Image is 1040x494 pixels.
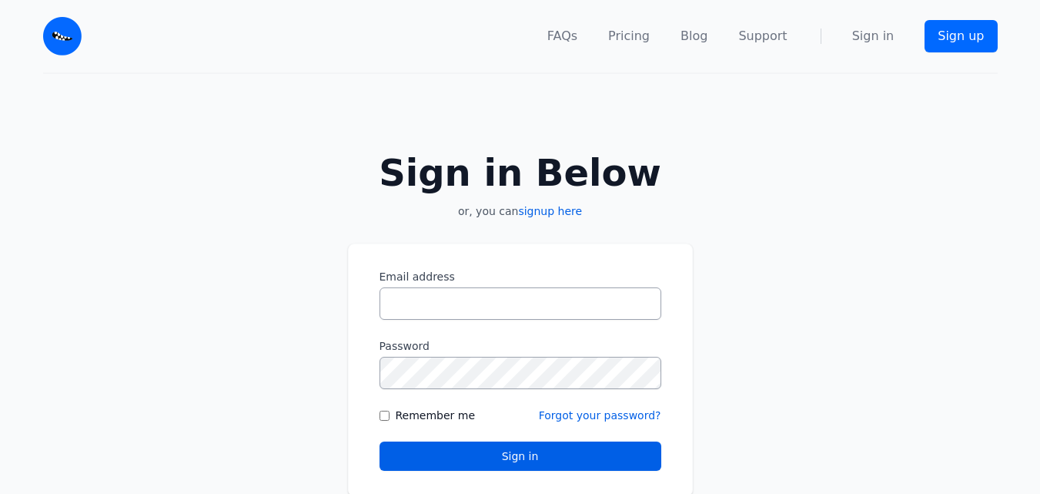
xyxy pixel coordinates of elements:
[518,205,582,217] a: signup here
[380,442,661,471] button: Sign in
[380,338,661,354] label: Password
[43,17,82,55] img: Email Monster
[925,20,997,52] a: Sign up
[738,27,787,45] a: Support
[348,154,693,191] h2: Sign in Below
[380,269,661,284] label: Email address
[396,408,476,423] label: Remember me
[681,27,707,45] a: Blog
[348,203,693,219] p: or, you can
[608,27,650,45] a: Pricing
[539,409,661,422] a: Forgot your password?
[852,27,895,45] a: Sign in
[547,27,577,45] a: FAQs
